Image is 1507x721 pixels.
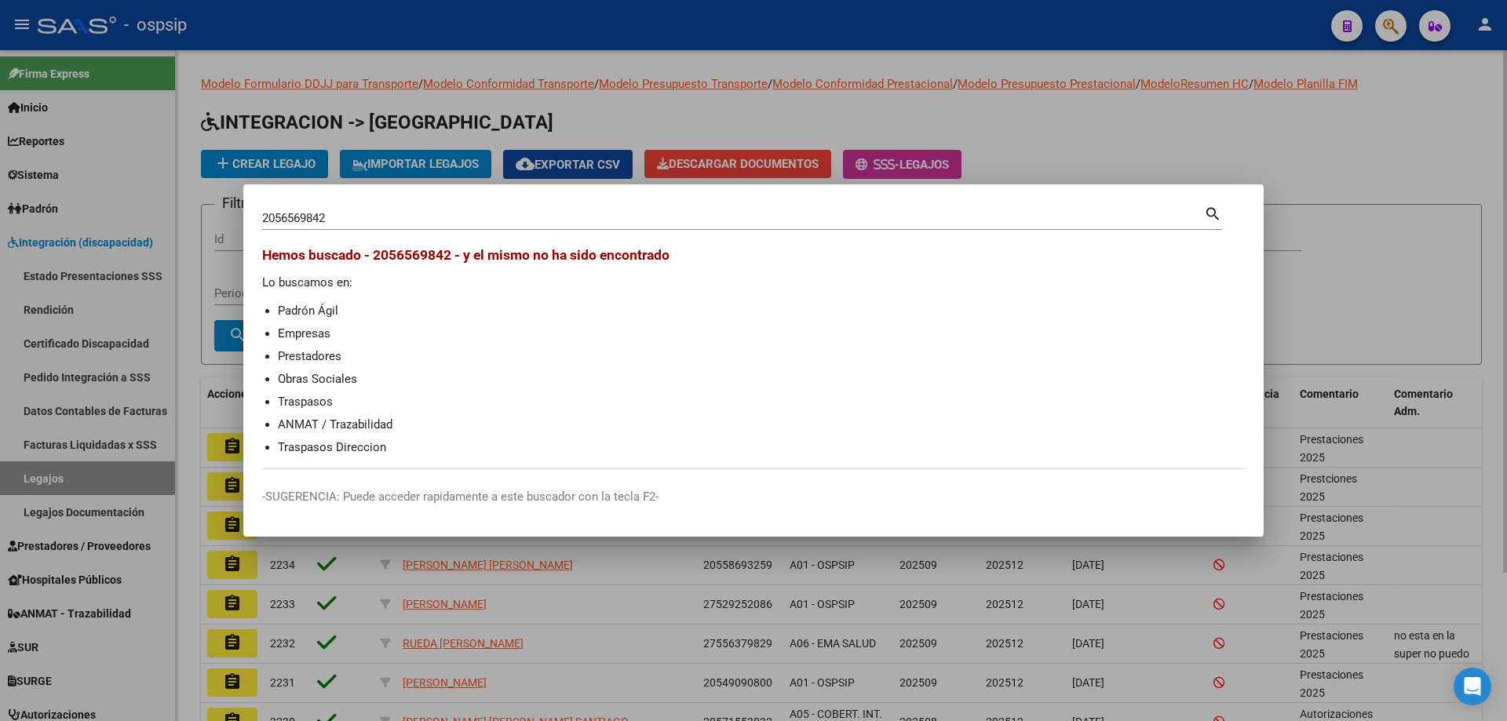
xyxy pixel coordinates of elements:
li: Traspasos Direccion [278,439,1245,456]
li: Traspasos [278,394,1245,410]
p: -SUGERENCIA: Puede acceder rapidamente a este buscador con la tecla F2- [262,488,1245,506]
li: Padrón Ágil [278,303,1245,319]
li: ANMAT / Trazabilidad [278,417,1245,433]
li: Prestadores [278,348,1245,365]
span: Hemos buscado - 2056569842 - y el mismo no ha sido encontrado [262,247,670,263]
div: Lo buscamos en: [262,245,1245,456]
li: Empresas [278,326,1245,342]
li: Obras Sociales [278,371,1245,388]
mat-icon: search [1204,203,1222,222]
div: Open Intercom Messenger [1454,668,1491,705]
